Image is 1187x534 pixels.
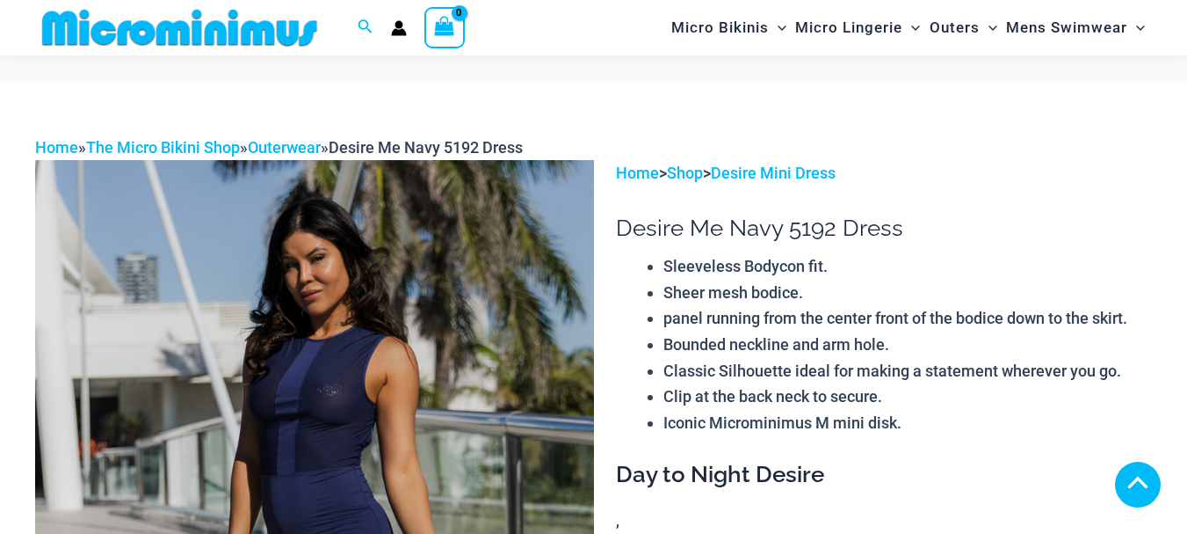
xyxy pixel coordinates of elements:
[35,138,78,157] a: Home
[667,5,791,50] a: Micro BikinisMenu ToggleMenu Toggle
[329,138,523,157] span: Desire Me Navy 5192 Dress
[791,5,924,50] a: Micro LingerieMenu ToggleMenu Toggle
[616,164,659,182] a: Home
[795,5,902,50] span: Micro Lingerie
[1002,5,1149,50] a: Mens SwimwearMenu ToggleMenu Toggle
[1127,5,1145,50] span: Menu Toggle
[664,3,1152,53] nav: Site Navigation
[1006,5,1127,50] span: Mens Swimwear
[35,138,523,157] span: » » »
[248,138,321,157] a: Outerwear
[667,164,703,182] a: Shop
[616,460,1152,490] h3: Day to Night Desire
[663,253,1152,280] li: Sleeveless Bodycon fit.
[616,160,1152,187] p: > >
[424,7,465,48] a: View Shopping Cart, empty
[663,410,1152,436] li: Iconic Microminimus M mini disk.
[663,358,1152,384] li: Classic Silhouette ideal for making a statement wherever you go.
[980,5,997,50] span: Menu Toggle
[711,164,836,182] a: Desire Mini Dress
[616,215,1152,242] h1: Desire Me Navy 5192 Dress
[663,280,1152,306] li: Sheer mesh bodice.
[671,5,769,50] span: Micro Bikinis
[35,8,324,48] img: MM SHOP LOGO FLAT
[358,17,373,39] a: Search icon link
[930,5,980,50] span: Outers
[86,138,240,157] a: The Micro Bikini Shop
[663,384,1152,410] li: Clip at the back neck to secure.
[663,305,1152,332] li: panel running from the center front of the bodice down to the skirt.
[925,5,1002,50] a: OutersMenu ToggleMenu Toggle
[663,332,1152,358] li: Bounded neckline and arm hole.
[902,5,920,50] span: Menu Toggle
[769,5,786,50] span: Menu Toggle
[391,20,407,36] a: Account icon link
